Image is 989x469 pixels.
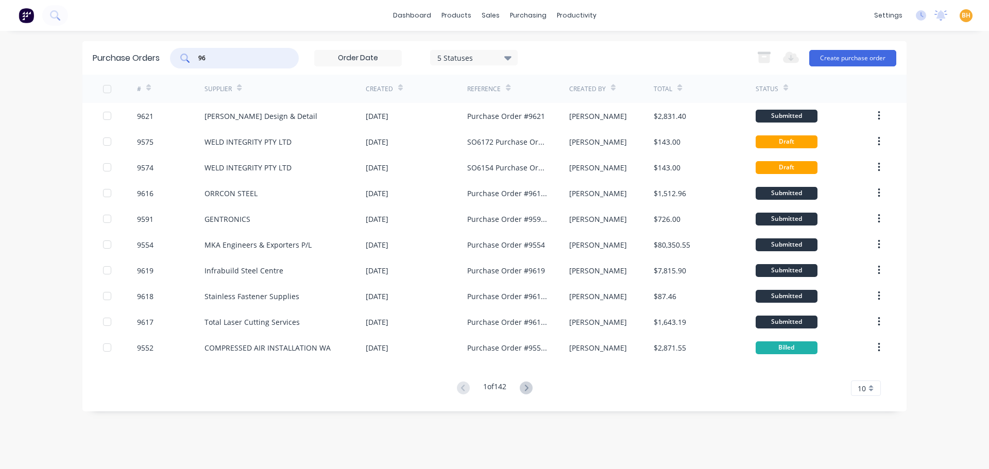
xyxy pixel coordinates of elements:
[569,291,627,302] div: [PERSON_NAME]
[569,342,627,353] div: [PERSON_NAME]
[654,188,686,199] div: $1,512.96
[654,162,680,173] div: $143.00
[569,84,606,94] div: Created By
[654,136,680,147] div: $143.00
[467,291,548,302] div: Purchase Order #9618 - Stainless Fastener Supplies
[467,342,548,353] div: Purchase Order #9552 - COMPRESSED AIR INSTALLATION WA
[366,291,388,302] div: [DATE]
[756,187,817,200] div: Submitted
[366,214,388,224] div: [DATE]
[204,111,317,121] div: [PERSON_NAME] Design & Detail
[366,239,388,250] div: [DATE]
[654,111,686,121] div: $2,831.40
[467,265,545,276] div: Purchase Order #9619
[436,8,476,23] div: products
[366,111,388,121] div: [DATE]
[197,53,283,63] input: Search purchase orders...
[467,162,548,173] div: SO6154 Purchase Order #9574
[569,214,627,224] div: [PERSON_NAME]
[654,342,686,353] div: $2,871.55
[137,111,154,121] div: 9621
[204,265,283,276] div: Infrabuild Steel Centre
[569,317,627,327] div: [PERSON_NAME]
[137,84,141,94] div: #
[137,291,154,302] div: 9618
[756,110,817,123] div: Submitted
[756,341,817,354] div: Billed
[366,265,388,276] div: [DATE]
[137,342,154,353] div: 9552
[366,84,393,94] div: Created
[137,239,154,250] div: 9554
[204,188,258,199] div: ORRCON STEEL
[654,84,672,94] div: Total
[505,8,552,23] div: purchasing
[962,11,970,20] span: BH
[137,317,154,327] div: 9617
[93,52,160,64] div: Purchase Orders
[756,84,778,94] div: Status
[137,265,154,276] div: 9619
[654,265,686,276] div: $7,815.90
[366,342,388,353] div: [DATE]
[366,136,388,147] div: [DATE]
[654,214,680,224] div: $726.00
[204,239,312,250] div: MKA Engineers & Exporters P/L
[569,265,627,276] div: [PERSON_NAME]
[467,188,548,199] div: Purchase Order #9616 - ORRCON STEEL
[756,213,817,225] div: Submitted
[569,162,627,173] div: [PERSON_NAME]
[204,317,300,327] div: Total Laser Cutting Services
[137,188,154,199] div: 9616
[756,264,817,277] div: Submitted
[476,8,505,23] div: sales
[204,342,331,353] div: COMPRESSED AIR INSTALLATION WA
[366,317,388,327] div: [DATE]
[756,135,817,148] div: Draft
[483,381,506,396] div: 1 of 142
[654,317,686,327] div: $1,643.19
[552,8,602,23] div: productivity
[467,111,545,121] div: Purchase Order #9621
[204,214,250,224] div: GENTRONICS
[809,50,896,66] button: Create purchase order
[467,317,548,327] div: Purchase Order #9617 - Total Laser Cutting Services
[437,52,511,63] div: 5 Statuses
[654,239,690,250] div: $80,350.55
[756,316,817,328] div: Submitted
[19,8,34,23] img: Factory
[756,290,817,303] div: Submitted
[366,188,388,199] div: [DATE]
[467,214,548,224] div: Purchase Order #9591 - GENTRONICS
[388,8,436,23] a: dashboard
[756,161,817,174] div: Draft
[569,111,627,121] div: [PERSON_NAME]
[366,162,388,173] div: [DATE]
[204,291,299,302] div: Stainless Fastener Supplies
[858,383,866,394] span: 10
[569,188,627,199] div: [PERSON_NAME]
[467,136,548,147] div: SO6172 Purchase Order #9575
[467,239,545,250] div: Purchase Order #9554
[137,214,154,224] div: 9591
[654,291,676,302] div: $87.46
[137,162,154,173] div: 9574
[569,136,627,147] div: [PERSON_NAME]
[204,162,292,173] div: WELD INTEGRITY PTY LTD
[756,238,817,251] div: Submitted
[569,239,627,250] div: [PERSON_NAME]
[869,8,908,23] div: settings
[315,50,401,66] input: Order Date
[204,84,232,94] div: Supplier
[204,136,292,147] div: WELD INTEGRITY PTY LTD
[467,84,501,94] div: Reference
[137,136,154,147] div: 9575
